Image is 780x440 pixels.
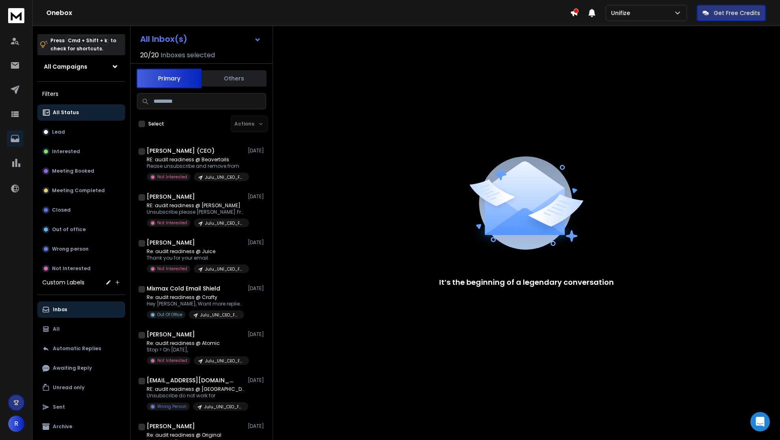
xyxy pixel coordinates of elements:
[157,220,187,226] p: Not Interested
[37,104,125,121] button: All Status
[439,277,614,288] p: It’s the beginning of a legendary conversation
[205,174,244,180] p: Julu_UNI_CEO_FOOD
[8,8,24,23] img: logo
[52,226,86,233] p: Out of office
[37,221,125,238] button: Out of office
[53,109,79,116] p: All Status
[53,384,84,391] p: Unread only
[157,358,187,364] p: Not Interested
[248,239,266,246] p: [DATE]
[248,147,266,154] p: [DATE]
[157,403,186,410] p: Wrong Person
[714,9,760,17] p: Get Free Credits
[52,129,65,135] p: Lead
[147,347,244,353] p: Stop > On [DATE],
[37,163,125,179] button: Meeting Booked
[37,399,125,415] button: Sent
[204,404,243,410] p: Julu_UNI_CEO_FOOD
[140,50,159,60] span: 20 / 20
[37,301,125,318] button: Inbox
[147,432,244,438] p: Re: audit readiness @ Original
[52,246,89,252] p: Wrong person
[53,345,101,352] p: Automatic Replies
[147,156,244,163] p: RE: audit readiness @ Beavertails
[750,412,770,431] div: Open Intercom Messenger
[37,59,125,75] button: All Campaigns
[200,312,239,318] p: Julu_UNI_CEO_FOOD
[248,423,266,429] p: [DATE]
[160,50,215,60] h3: Inboxes selected
[53,326,60,332] p: All
[134,31,268,47] button: All Inbox(s)
[67,36,108,45] span: Cmd + Shift + k
[147,301,244,307] p: Hey [PERSON_NAME], Want more replies to
[147,284,220,293] h1: Mixmax Cold Email Shield
[37,124,125,140] button: Lead
[147,422,195,430] h1: [PERSON_NAME]
[136,69,201,88] button: Primary
[205,220,244,226] p: Julu_UNI_CEO_FOOD
[147,163,244,169] p: Please unsubscribe and remove from
[37,182,125,199] button: Meeting Completed
[157,312,182,318] p: Out Of Office
[53,306,67,313] p: Inbox
[147,202,244,209] p: RE: audit readiness @ [PERSON_NAME]
[147,386,244,392] p: RE: audit readiness @ [GEOGRAPHIC_DATA]
[147,255,244,261] p: Thank you for your email.
[46,8,570,18] h1: Onebox
[37,340,125,357] button: Automatic Replies
[147,248,244,255] p: Re: audit readiness @ Juice
[205,266,244,272] p: Julu_UNI_CEO_FOOD
[147,340,244,347] p: Re: audit readiness @ Atomic
[37,88,125,100] h3: Filters
[140,35,187,43] h1: All Inbox(s)
[37,418,125,435] button: Archive
[248,377,266,384] p: [DATE]
[147,238,195,247] h1: [PERSON_NAME]
[147,392,244,399] p: Unsubscribe do not work for
[37,241,125,257] button: Wrong person
[148,121,164,127] label: Select
[147,209,244,215] p: Unsubscribe please [PERSON_NAME] From:
[147,193,195,201] h1: [PERSON_NAME]
[50,37,116,53] p: Press to check for shortcuts.
[248,285,266,292] p: [DATE]
[44,63,87,71] h1: All Campaigns
[248,193,266,200] p: [DATE]
[52,207,71,213] p: Closed
[52,168,94,174] p: Meeting Booked
[205,358,244,364] p: Julu_UNI_CEO_FOOD
[37,260,125,277] button: Not Interested
[37,379,125,396] button: Unread only
[157,266,187,272] p: Not Interested
[248,331,266,338] p: [DATE]
[147,376,236,384] h1: [EMAIL_ADDRESS][DOMAIN_NAME]
[8,416,24,432] button: R
[37,321,125,337] button: All
[611,9,633,17] p: Unifize
[52,265,91,272] p: Not Interested
[42,278,84,286] h3: Custom Labels
[201,69,266,87] button: Others
[147,294,244,301] p: Re: audit readiness @ Crafty
[37,360,125,376] button: Awaiting Reply
[53,365,92,371] p: Awaiting Reply
[157,174,187,180] p: Not Interested
[52,187,105,194] p: Meeting Completed
[52,148,80,155] p: Interested
[37,143,125,160] button: Interested
[37,202,125,218] button: Closed
[147,147,214,155] h1: [PERSON_NAME] (CEO)
[53,404,65,410] p: Sent
[697,5,766,21] button: Get Free Credits
[147,330,195,338] h1: [PERSON_NAME]
[53,423,72,430] p: Archive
